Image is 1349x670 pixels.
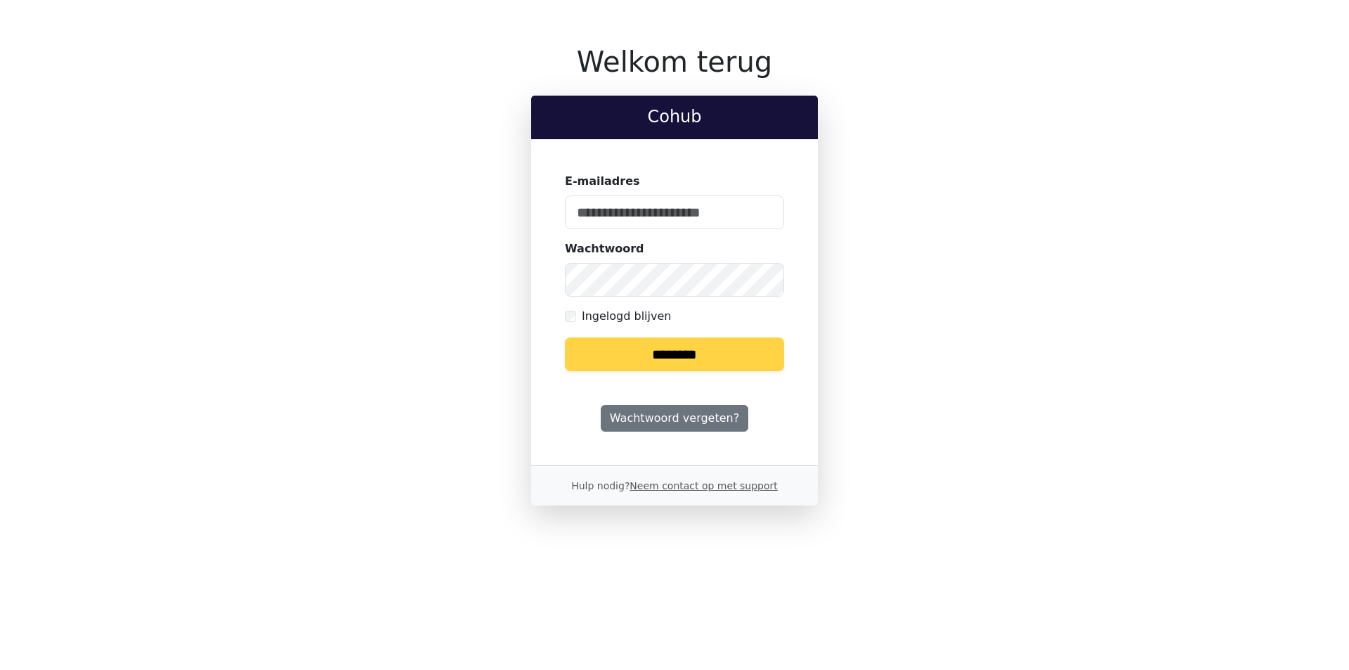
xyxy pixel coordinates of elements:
[582,308,671,325] label: Ingelogd blijven
[630,480,777,491] a: Neem contact op met support
[565,173,640,190] label: E-mailadres
[601,405,748,432] a: Wachtwoord vergeten?
[542,107,807,127] h2: Cohub
[565,240,644,257] label: Wachtwoord
[531,45,818,79] h1: Welkom terug
[571,480,778,491] small: Hulp nodig?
